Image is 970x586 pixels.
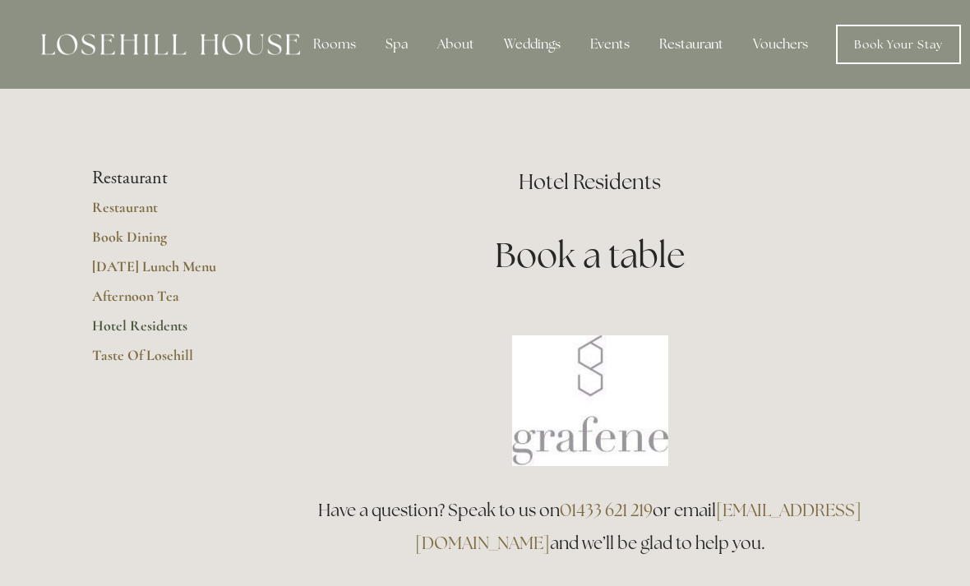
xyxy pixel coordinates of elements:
img: Book a table at Grafene Restaurant @ Losehill [512,335,668,466]
a: Book Dining [92,228,249,257]
h1: Book a table [302,231,878,279]
a: Vouchers [740,28,821,61]
div: Weddings [491,28,574,61]
a: Afternoon Tea [92,287,249,316]
h2: Hotel Residents [302,168,878,196]
a: Book Your Stay [836,25,961,64]
div: Restaurant [646,28,737,61]
img: Losehill House [41,34,300,55]
div: Rooms [300,28,369,61]
a: 01433 621 219 [560,499,653,521]
a: Hotel Residents [92,316,249,346]
a: Restaurant [92,198,249,228]
a: [EMAIL_ADDRESS][DOMAIN_NAME] [415,499,862,554]
li: Restaurant [92,168,249,189]
div: About [424,28,487,61]
div: Events [577,28,643,61]
a: [DATE] Lunch Menu [92,257,249,287]
h3: Have a question? Speak to us on or email and we’ll be glad to help you. [302,494,878,560]
a: Taste Of Losehill [92,346,249,376]
div: Spa [372,28,421,61]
